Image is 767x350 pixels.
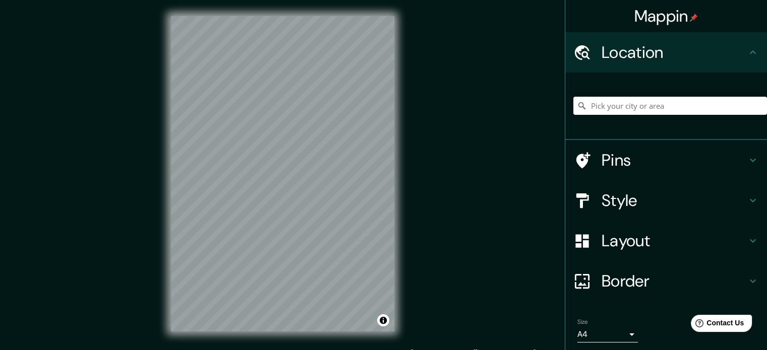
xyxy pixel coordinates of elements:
[602,42,747,62] h4: Location
[565,32,767,73] div: Location
[377,314,389,326] button: Toggle attribution
[677,311,756,339] iframe: Help widget launcher
[602,271,747,291] h4: Border
[565,140,767,180] div: Pins
[602,150,747,170] h4: Pins
[690,14,698,22] img: pin-icon.png
[565,261,767,301] div: Border
[171,16,394,331] canvas: Map
[577,318,588,326] label: Size
[602,231,747,251] h4: Layout
[573,97,767,115] input: Pick your city or area
[565,221,767,261] div: Layout
[577,326,638,342] div: A4
[634,6,698,26] h4: Mappin
[602,190,747,211] h4: Style
[565,180,767,221] div: Style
